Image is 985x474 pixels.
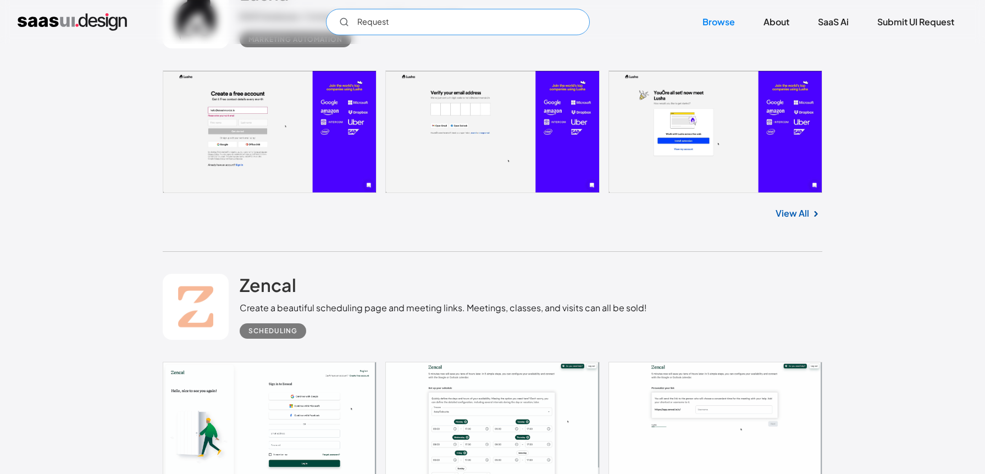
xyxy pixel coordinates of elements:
[326,9,590,35] form: Email Form
[864,10,967,34] a: Submit UI Request
[240,274,296,296] h2: Zencal
[689,10,748,34] a: Browse
[750,10,803,34] a: About
[776,207,809,220] a: View All
[805,10,862,34] a: SaaS Ai
[18,13,127,31] a: home
[240,301,647,315] div: Create a beautiful scheduling page and meeting links. Meetings, classes, and visits can all be sold!
[240,274,296,301] a: Zencal
[326,9,590,35] input: Search UI designs you're looking for...
[248,324,297,338] div: Scheduling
